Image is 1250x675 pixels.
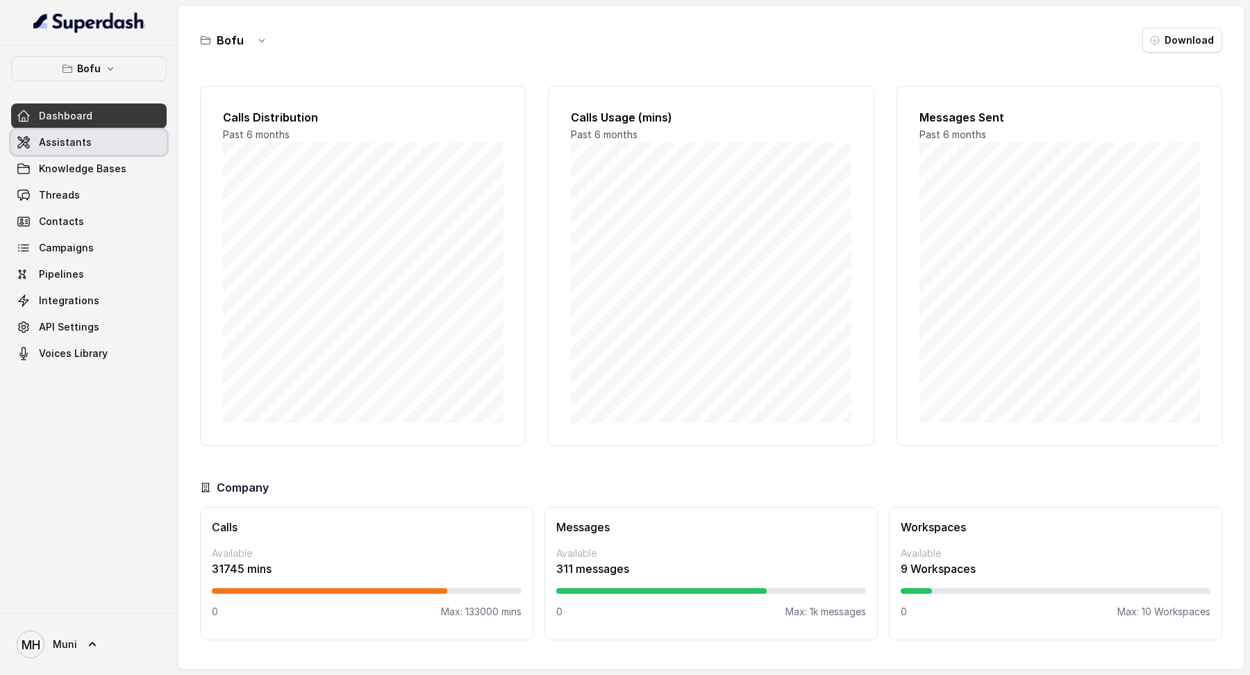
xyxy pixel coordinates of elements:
[39,162,126,176] span: Knowledge Bases
[901,560,1210,577] p: 9 Workspaces
[441,605,522,619] p: Max: 133000 mins
[11,625,167,664] a: Muni
[571,109,851,126] h2: Calls Usage (mins)
[217,32,244,49] h3: Bofu
[39,215,84,228] span: Contacts
[39,294,99,308] span: Integrations
[11,103,167,128] a: Dashboard
[53,637,77,651] span: Muni
[212,519,522,535] h3: Calls
[556,519,866,535] h3: Messages
[39,188,80,202] span: Threads
[33,11,145,33] img: light.svg
[39,347,108,360] span: Voices Library
[901,519,1210,535] h3: Workspaces
[223,128,290,140] span: Past 6 months
[11,183,167,208] a: Threads
[556,605,562,619] p: 0
[919,128,986,140] span: Past 6 months
[11,288,167,313] a: Integrations
[39,320,99,334] span: API Settings
[11,341,167,366] a: Voices Library
[901,605,907,619] p: 0
[39,241,94,255] span: Campaigns
[212,547,522,560] p: Available
[571,128,637,140] span: Past 6 months
[39,109,92,123] span: Dashboard
[556,547,866,560] p: Available
[11,315,167,340] a: API Settings
[11,262,167,287] a: Pipelines
[1142,28,1222,53] button: Download
[212,560,522,577] p: 31745 mins
[11,156,167,181] a: Knowledge Bases
[39,135,92,149] span: Assistants
[223,109,503,126] h2: Calls Distribution
[39,267,84,281] span: Pipelines
[901,547,1210,560] p: Available
[11,56,167,81] button: Bofu
[77,60,101,77] p: Bofu
[919,109,1199,126] h2: Messages Sent
[217,479,269,496] h3: Company
[785,605,866,619] p: Max: 1k messages
[212,605,218,619] p: 0
[11,235,167,260] a: Campaigns
[1117,605,1210,619] p: Max: 10 Workspaces
[22,637,40,652] text: MH
[556,560,866,577] p: 311 messages
[11,130,167,155] a: Assistants
[11,209,167,234] a: Contacts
